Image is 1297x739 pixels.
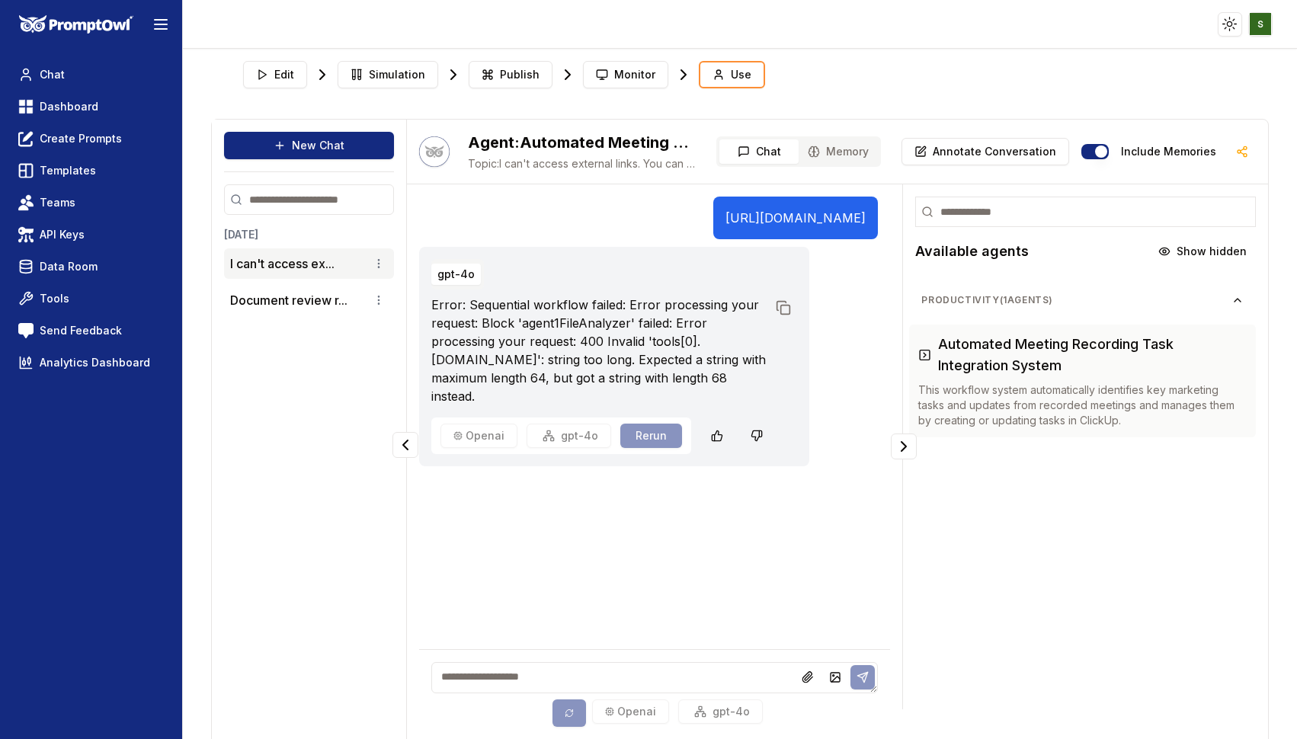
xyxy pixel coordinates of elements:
[891,433,917,459] button: Collapse panel
[933,144,1056,159] p: Annotate Conversation
[18,323,34,338] img: feedback
[338,61,438,88] button: Simulation
[392,432,418,458] button: Collapse panel
[12,253,170,280] a: Data Room
[40,291,69,306] span: Tools
[699,61,765,88] button: Use
[12,189,170,216] a: Teams
[40,259,98,274] span: Data Room
[12,317,170,344] a: Send Feedback
[431,264,481,285] button: gpt-4o
[1177,244,1247,259] span: Show hidden
[12,285,170,312] a: Tools
[224,132,394,159] button: New Chat
[370,291,388,309] button: Conversation options
[40,355,150,370] span: Analytics Dashboard
[369,67,425,82] span: Simulation
[938,334,1247,376] h3: Automated Meeting Recording Task Integration System
[915,241,1029,262] h2: Available agents
[583,61,668,88] button: Monitor
[40,131,122,146] span: Create Prompts
[12,157,170,184] a: Templates
[826,144,869,159] span: Memory
[12,349,170,376] a: Analytics Dashboard
[12,221,170,248] a: API Keys
[1250,13,1272,35] img: ACg8ocKzQA5sZIhSfHl4qZiZGWNIJ57aHua1iTAA8qHBENU3D3RYog=s96-c
[419,136,450,167] button: Talk with Hootie
[725,210,866,226] a: [URL][DOMAIN_NAME]
[12,125,170,152] a: Create Prompts
[243,61,307,88] button: Edit
[40,67,65,82] span: Chat
[901,138,1069,165] button: Annotate Conversation
[468,156,697,171] span: I can't access external links. You can share the main points here for summarization.
[40,195,75,210] span: Teams
[274,67,294,82] span: Edit
[918,382,1247,428] p: This workflow system automatically identifies key marketing tasks and updates from recorded meeti...
[756,144,781,159] span: Chat
[224,227,394,242] h3: [DATE]
[731,67,751,82] span: Use
[1121,146,1216,157] label: Include memories in the messages below
[921,294,1231,306] span: Productivity ( 1 agents)
[40,163,96,178] span: Templates
[40,99,98,114] span: Dashboard
[12,93,170,120] a: Dashboard
[500,67,540,82] span: Publish
[370,254,388,273] button: Conversation options
[614,67,655,82] span: Monitor
[12,61,170,88] a: Chat
[230,254,335,273] button: I can't access ex...
[230,291,347,309] button: Document review r...
[469,61,552,88] button: Publish
[19,15,133,34] img: PromptOwl
[431,296,767,405] p: Error: Sequential workflow failed: Error processing your request: Block 'agent1FileAnalyzer' fail...
[40,227,85,242] span: API Keys
[468,132,697,153] h2: Automated Meeting Recording Task Integration System
[1149,239,1256,264] button: Show hidden
[40,323,122,338] span: Send Feedback
[909,288,1256,312] button: Productivity(1agents)
[419,136,450,167] img: Bot
[1081,144,1109,159] button: Include memories in the messages below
